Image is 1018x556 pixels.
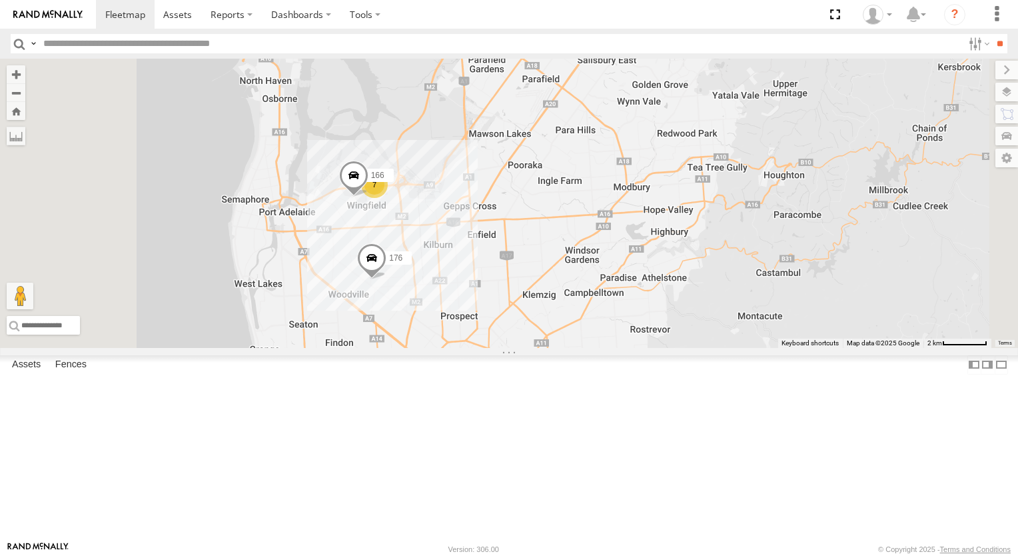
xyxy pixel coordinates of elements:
span: 176 [389,253,402,263]
img: rand-logo.svg [13,10,83,19]
a: Terms and Conditions [940,545,1011,553]
button: Zoom out [7,83,25,102]
span: 166 [371,171,384,180]
label: Map Settings [995,149,1018,167]
span: Map data ©2025 Google [847,339,919,347]
a: Terms (opens in new tab) [998,341,1012,346]
i: ? [944,4,965,25]
label: Search Filter Options [963,34,992,53]
span: 2 km [927,339,942,347]
button: Zoom Home [7,102,25,120]
label: Measure [7,127,25,145]
a: Visit our Website [7,543,69,556]
button: Map Scale: 2 km per 64 pixels [923,339,991,348]
label: Dock Summary Table to the Left [967,355,981,375]
label: Fences [49,355,93,374]
div: 7 [361,171,388,198]
div: Kellie Roberts [858,5,897,25]
button: Drag Pegman onto the map to open Street View [7,283,33,309]
label: Hide Summary Table [995,355,1008,375]
div: Version: 306.00 [448,545,499,553]
button: Zoom in [7,65,25,83]
div: © Copyright 2025 - [878,545,1011,553]
button: Keyboard shortcuts [781,339,839,348]
label: Dock Summary Table to the Right [981,355,994,375]
label: Assets [5,355,47,374]
label: Search Query [28,34,39,53]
